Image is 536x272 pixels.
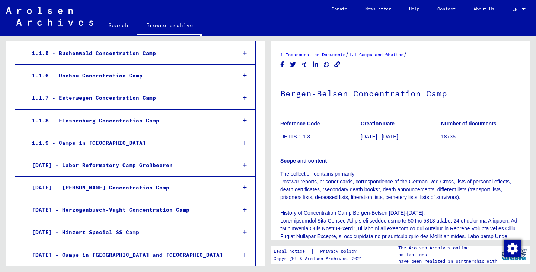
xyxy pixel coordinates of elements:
[512,7,520,12] span: EN
[26,225,230,240] div: [DATE] - Hinzert Special SS Camp
[312,60,319,69] button: Share on LinkedIn
[334,60,341,69] button: Copy link
[361,133,441,141] p: [DATE] - [DATE]
[361,121,395,127] b: Creation Date
[280,158,327,164] b: Scope and content
[398,258,498,265] p: have been realized in partnership with
[6,7,93,26] img: Arolsen_neg.svg
[504,240,521,257] img: Change consent
[280,133,360,141] p: DE ITS 1.1.3
[278,60,286,69] button: Share on Facebook
[26,91,230,105] div: 1.1.7 - Esterwegen Concentration Camp
[26,113,230,128] div: 1.1.8 - Flossenbürg Concentration Camp
[26,248,230,262] div: [DATE] - Camps in [GEOGRAPHIC_DATA] and [GEOGRAPHIC_DATA]
[26,46,230,61] div: 1.1.5 - Buchenwald Concentration Camp
[441,121,497,127] b: Number of documents
[26,68,230,83] div: 1.1.6 - Dachau Concentration Camp
[345,51,349,58] span: /
[137,16,202,36] a: Browse archive
[274,247,366,255] div: |
[323,60,331,69] button: Share on WhatsApp
[26,203,230,217] div: [DATE] - Herzogenbusch-Vught Concentration Camp
[314,247,366,255] a: Privacy policy
[441,133,521,141] p: 18735
[280,52,345,57] a: 1 Incarceration Documents
[280,76,521,109] h1: Bergen-Belsen Concentration Camp
[26,136,230,150] div: 1.1.9 - Camps in [GEOGRAPHIC_DATA]
[26,158,230,173] div: [DATE] - Labor Reformatory Camp Großbeeren
[280,121,320,127] b: Reference Code
[403,51,407,58] span: /
[274,247,311,255] a: Legal notice
[500,245,528,264] img: yv_logo.png
[99,16,137,34] a: Search
[503,239,521,257] div: Change consent
[26,180,230,195] div: [DATE] - [PERSON_NAME] Concentration Camp
[300,60,308,69] button: Share on Xing
[274,255,366,262] p: Copyright © Arolsen Archives, 2021
[398,244,498,258] p: The Arolsen Archives online collections
[349,52,403,57] a: 1.1 Camps and Ghettos
[289,60,297,69] button: Share on Twitter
